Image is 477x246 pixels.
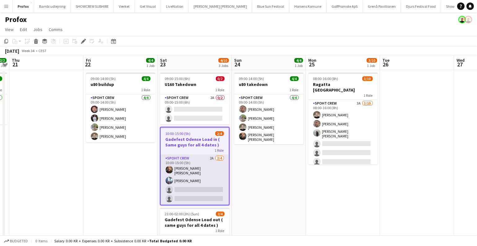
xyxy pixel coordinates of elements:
[160,73,230,124] app-job-card: 09:00-15:00 (6h)0/2U160 Takedown1 RoleSpoht Crew2A0/209:00-15:00 (6h)
[216,76,225,81] span: 0/2
[215,131,224,136] span: 2/4
[308,73,378,164] app-job-card: 08:00-16:00 (8h)3/10Ragatta [GEOGRAPHIC_DATA]1 RoleSpoht Crew3A3/1008:00-16:00 (8h)[PERSON_NAME][...
[86,57,91,63] span: Fri
[458,16,466,23] app-user-avatar: Armando NIkol Irom
[161,136,229,148] h3: Gadefest Odense Load in ( Same guys for all 4 dates )
[17,25,29,34] a: Edit
[290,87,299,92] span: 1 Role
[367,58,377,63] span: 3/10
[308,82,378,93] h3: Ragatta [GEOGRAPHIC_DATA]
[362,76,373,81] span: 3/10
[49,27,63,32] span: Comms
[401,0,441,12] button: Djurs Festival Food
[218,58,229,63] span: 4/10
[367,63,377,68] div: 1 Job
[3,238,29,244] button: Budgeted
[294,58,303,63] span: 4/4
[219,63,229,68] div: 3 Jobs
[46,25,65,34] a: Comms
[327,0,363,12] button: GolfPromote ApS
[86,94,155,142] app-card-role: Spoht Crew4/409:00-14:00 (5h)[PERSON_NAME][PERSON_NAME][PERSON_NAME][PERSON_NAME]
[465,16,472,23] app-user-avatar: Armando NIkol Irom
[10,239,28,243] span: Budgeted
[142,76,150,81] span: 4/4
[31,25,45,34] a: Jobs
[161,0,189,12] button: LiveNation
[160,127,230,205] app-job-card: 10:00-15:00 (5h)2/4Gadefest Odense Load in ( Same guys for all 4 dates )1 RoleSpoht Crew2A2/410:0...
[239,76,264,81] span: 09:00-14:00 (5h)
[20,27,27,32] span: Edit
[216,228,225,233] span: 1 Role
[382,57,390,63] span: Tue
[313,76,338,81] span: 08:00-16:00 (8h)
[34,0,71,12] button: Bambi udlejning
[159,61,167,68] span: 23
[216,87,225,92] span: 1 Role
[12,57,20,63] span: Thu
[5,48,19,54] div: [DATE]
[457,57,465,63] span: Wed
[85,61,91,68] span: 22
[141,87,150,92] span: 1 Role
[189,0,252,12] button: [PERSON_NAME] [PERSON_NAME]
[114,0,135,12] button: Værket
[135,0,161,12] button: Get Visual
[364,93,373,98] span: 1 Role
[363,0,401,12] button: Grenå Pavillionen
[381,61,390,68] span: 26
[252,0,289,12] button: Blue Sun Festival
[146,58,155,63] span: 4/4
[86,73,155,142] app-job-card: 09:00-14:00 (5h)4/4u80 buildup1 RoleSpoht Crew4/409:00-14:00 (5h)[PERSON_NAME][PERSON_NAME][PERSO...
[91,76,116,81] span: 09:00-14:00 (5h)
[234,73,304,144] app-job-card: 09:00-14:00 (5h)4/4u80 takedown1 RoleSpoht Crew4/409:00-14:00 (5h)[PERSON_NAME][PERSON_NAME][PERS...
[165,76,190,81] span: 09:00-15:00 (6h)
[2,25,16,34] a: View
[234,94,304,144] app-card-role: Spoht Crew4/409:00-14:00 (5h)[PERSON_NAME][PERSON_NAME][PERSON_NAME][PERSON_NAME] [PERSON_NAME]
[165,212,199,216] span: 23:00-02:00 (3h) (Sun)
[146,63,154,68] div: 1 Job
[11,61,20,68] span: 21
[86,82,155,87] h3: u80 buildup
[38,48,47,53] div: CEST
[234,82,304,87] h3: u80 takedown
[149,239,192,243] span: Total Budgeted 0.00 KR
[20,48,36,53] span: Week 34
[456,61,465,68] span: 27
[166,131,191,136] span: 10:00-15:00 (5h)
[5,15,27,24] h1: Profox
[161,155,229,205] app-card-role: Spoht Crew2A2/410:00-15:00 (5h)[PERSON_NAME] [PERSON_NAME][PERSON_NAME]
[5,27,14,32] span: View
[33,27,42,32] span: Jobs
[295,63,303,68] div: 1 Job
[233,61,242,68] span: 24
[160,57,167,63] span: Sat
[308,57,316,63] span: Mon
[13,0,34,12] button: Profox
[160,94,230,124] app-card-role: Spoht Crew2A0/209:00-15:00 (6h)
[160,217,230,228] h3: Gadefest Odense Load out ( same guys for all 4 dates )
[289,0,327,12] button: Horsens Komune
[307,61,316,68] span: 25
[34,239,49,243] span: 0 items
[308,100,378,204] app-card-role: Spoht Crew3A3/1008:00-16:00 (8h)[PERSON_NAME][PERSON_NAME][PERSON_NAME] [PERSON_NAME]
[215,148,224,153] span: 1 Role
[216,212,225,216] span: 2/4
[290,76,299,81] span: 4/4
[54,239,192,243] div: Salary 0.00 KR + Expenses 0.00 KR + Subsistence 0.00 KR =
[160,82,230,87] h3: U160 Takedown
[234,57,242,63] span: Sun
[71,0,114,12] button: SHOWCREW SUBHIRE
